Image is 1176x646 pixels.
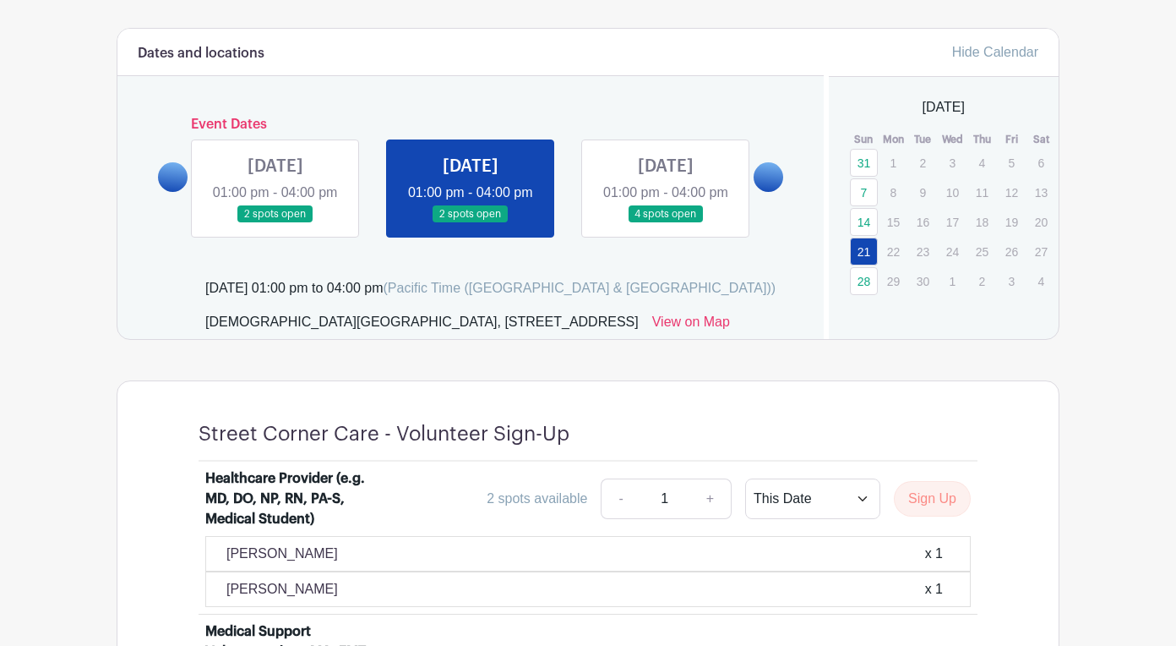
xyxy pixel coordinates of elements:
[487,489,587,509] div: 2 spots available
[998,238,1026,265] p: 26
[879,150,907,176] p: 1
[908,131,938,148] th: Tue
[879,131,908,148] th: Mon
[850,208,878,236] a: 14
[850,178,878,206] a: 7
[952,45,1038,59] a: Hide Calendar
[188,117,754,133] h6: Event Dates
[138,46,264,62] h6: Dates and locations
[998,150,1026,176] p: 5
[1027,209,1055,235] p: 20
[1027,238,1055,265] p: 27
[849,131,879,148] th: Sun
[383,281,776,295] span: (Pacific Time ([GEOGRAPHIC_DATA] & [GEOGRAPHIC_DATA]))
[879,179,907,205] p: 8
[968,150,996,176] p: 4
[923,97,965,118] span: [DATE]
[909,209,937,235] p: 16
[939,238,966,265] p: 24
[939,209,966,235] p: 17
[998,268,1026,294] p: 3
[689,479,732,519] a: +
[879,268,907,294] p: 29
[968,268,996,294] p: 2
[968,179,996,205] p: 11
[850,149,878,177] a: 31
[909,238,937,265] p: 23
[1027,150,1055,176] p: 6
[909,150,937,176] p: 2
[226,544,338,564] p: [PERSON_NAME]
[1027,179,1055,205] p: 13
[652,312,730,339] a: View on Map
[879,238,907,265] p: 22
[205,468,377,529] div: Healthcare Provider (e.g. MD, DO, NP, RN, PA-S, Medical Student)
[909,179,937,205] p: 9
[939,179,966,205] p: 10
[968,209,996,235] p: 18
[894,481,971,517] button: Sign Up
[967,131,997,148] th: Thu
[968,238,996,265] p: 25
[601,479,640,519] a: -
[909,268,937,294] p: 30
[939,268,966,294] p: 1
[925,544,943,564] div: x 1
[850,267,878,295] a: 28
[1027,268,1055,294] p: 4
[1026,131,1056,148] th: Sat
[997,131,1026,148] th: Fri
[998,179,1026,205] p: 12
[879,209,907,235] p: 15
[850,238,878,266] a: 21
[205,312,639,339] div: [DEMOGRAPHIC_DATA][GEOGRAPHIC_DATA], [STREET_ADDRESS]
[226,579,338,599] p: [PERSON_NAME]
[205,278,776,298] div: [DATE] 01:00 pm to 04:00 pm
[938,131,967,148] th: Wed
[939,150,966,176] p: 3
[998,209,1026,235] p: 19
[199,422,569,446] h4: Street Corner Care - Volunteer Sign-Up
[925,579,943,599] div: x 1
